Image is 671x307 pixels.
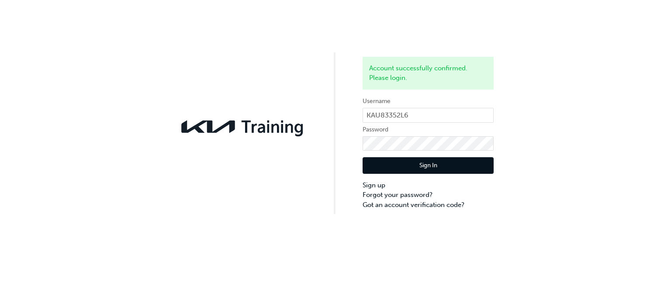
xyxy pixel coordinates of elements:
a: Sign up [363,180,494,190]
input: Username [363,108,494,123]
a: Forgot your password? [363,190,494,200]
button: Sign In [363,157,494,174]
label: Password [363,124,494,135]
a: Got an account verification code? [363,200,494,210]
div: Account successfully confirmed. Please login. [363,57,494,90]
img: kia-training [177,115,308,138]
label: Username [363,96,494,107]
